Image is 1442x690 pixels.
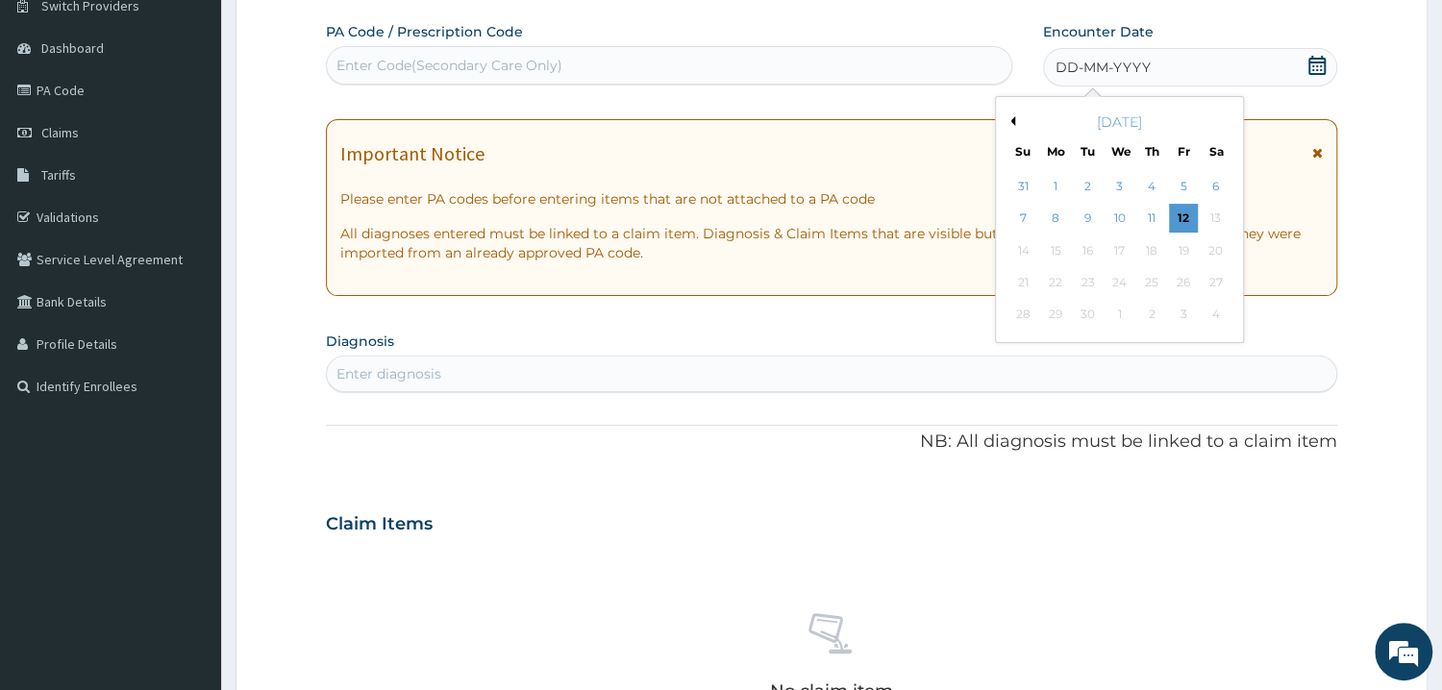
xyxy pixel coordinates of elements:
[1009,172,1038,201] div: Choose Sunday, August 31st, 2025
[1169,268,1198,297] div: Not available Friday, September 26th, 2025
[1056,58,1151,77] span: DD-MM-YYYY
[1106,172,1134,201] div: Choose Wednesday, September 3rd, 2025
[1080,143,1096,160] div: Tu
[1202,301,1231,330] div: Not available Saturday, October 4th, 2025
[1111,143,1128,160] div: We
[336,364,441,383] div: Enter diagnosis
[41,39,104,57] span: Dashboard
[326,22,523,41] label: PA Code / Prescription Code
[1009,236,1038,265] div: Not available Sunday, September 14th, 2025
[1041,301,1070,330] div: Not available Monday, September 29th, 2025
[1202,172,1231,201] div: Choose Saturday, September 6th, 2025
[1144,143,1160,160] div: Th
[112,216,265,410] span: We're online!
[1169,301,1198,330] div: Not available Friday, October 3rd, 2025
[1202,268,1231,297] div: Not available Saturday, September 27th, 2025
[1041,236,1070,265] div: Not available Monday, September 15th, 2025
[1007,171,1231,332] div: month 2025-09
[1073,205,1102,234] div: Choose Tuesday, September 9th, 2025
[1006,116,1015,126] button: Previous Month
[1047,143,1063,160] div: Mo
[1004,112,1235,132] div: [DATE]
[1009,205,1038,234] div: Choose Sunday, September 7th, 2025
[1176,143,1192,160] div: Fr
[41,166,76,184] span: Tariffs
[1073,268,1102,297] div: Not available Tuesday, September 23rd, 2025
[1073,172,1102,201] div: Choose Tuesday, September 2nd, 2025
[1137,172,1166,201] div: Choose Thursday, September 4th, 2025
[100,108,323,133] div: Chat with us now
[1043,22,1154,41] label: Encounter Date
[1009,301,1038,330] div: Not available Sunday, September 28th, 2025
[1208,143,1225,160] div: Sa
[1137,205,1166,234] div: Choose Thursday, September 11th, 2025
[10,474,366,541] textarea: Type your message and hit 'Enter'
[326,514,433,535] h3: Claim Items
[340,189,1323,209] p: Please enter PA codes before entering items that are not attached to a PA code
[1137,301,1166,330] div: Not available Thursday, October 2nd, 2025
[315,10,361,56] div: Minimize live chat window
[340,143,485,164] h1: Important Notice
[1041,268,1070,297] div: Not available Monday, September 22nd, 2025
[340,224,1323,262] p: All diagnoses entered must be linked to a claim item. Diagnosis & Claim Items that are visible bu...
[1137,268,1166,297] div: Not available Thursday, September 25th, 2025
[1202,236,1231,265] div: Not available Saturday, September 20th, 2025
[1041,205,1070,234] div: Choose Monday, September 8th, 2025
[1015,143,1032,160] div: Su
[1009,268,1038,297] div: Not available Sunday, September 21st, 2025
[1169,205,1198,234] div: Choose Friday, September 12th, 2025
[1106,301,1134,330] div: Not available Wednesday, October 1st, 2025
[1106,236,1134,265] div: Not available Wednesday, September 17th, 2025
[326,430,1337,455] p: NB: All diagnosis must be linked to a claim item
[326,332,394,351] label: Diagnosis
[36,96,78,144] img: d_794563401_company_1708531726252_794563401
[1041,172,1070,201] div: Choose Monday, September 1st, 2025
[1169,236,1198,265] div: Not available Friday, September 19th, 2025
[1073,301,1102,330] div: Not available Tuesday, September 30th, 2025
[336,56,562,75] div: Enter Code(Secondary Care Only)
[1137,236,1166,265] div: Not available Thursday, September 18th, 2025
[1202,205,1231,234] div: Not available Saturday, September 13th, 2025
[1073,236,1102,265] div: Not available Tuesday, September 16th, 2025
[1106,268,1134,297] div: Not available Wednesday, September 24th, 2025
[1106,205,1134,234] div: Choose Wednesday, September 10th, 2025
[41,124,79,141] span: Claims
[1169,172,1198,201] div: Choose Friday, September 5th, 2025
